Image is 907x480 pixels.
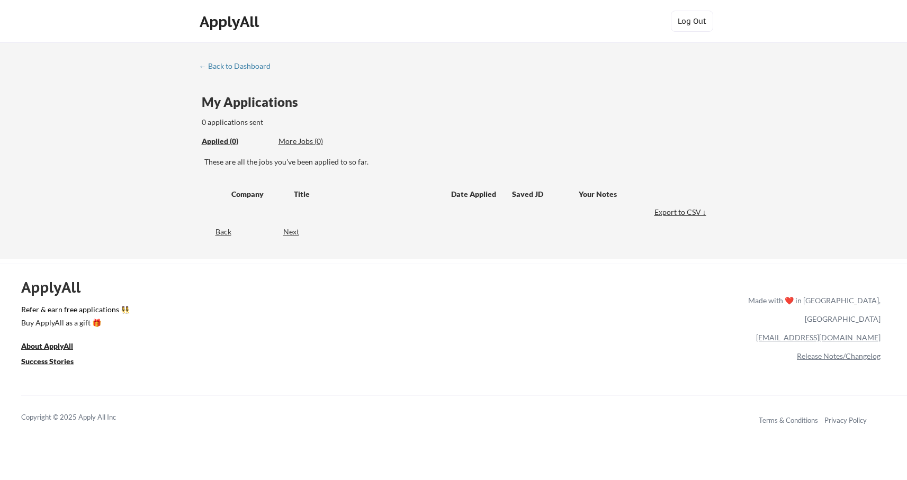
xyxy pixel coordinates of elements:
u: Success Stories [21,357,74,366]
a: About ApplyAll [21,340,88,354]
a: Privacy Policy [824,416,867,424]
div: Copyright © 2025 Apply All Inc [21,412,143,423]
div: My Applications [202,96,307,108]
div: Buy ApplyAll as a gift 🎁 [21,319,127,327]
a: Refer & earn free applications 👯‍♀️ [21,306,527,317]
div: ApplyAll [200,13,262,31]
div: ApplyAll [21,278,93,296]
div: Made with ❤️ in [GEOGRAPHIC_DATA], [GEOGRAPHIC_DATA] [744,291,881,328]
div: Company [231,189,284,200]
div: Title [294,189,441,200]
div: Export to CSV ↓ [654,207,709,218]
div: Applied (0) [202,136,271,147]
u: About ApplyAll [21,341,73,350]
a: Buy ApplyAll as a gift 🎁 [21,317,127,330]
div: These are all the jobs you've been applied to so far. [202,136,271,147]
a: [EMAIL_ADDRESS][DOMAIN_NAME] [756,333,881,342]
a: Release Notes/Changelog [797,351,881,360]
div: Back [199,227,231,237]
div: Next [283,227,311,237]
div: Date Applied [451,189,498,200]
div: Your Notes [579,189,699,200]
div: Saved JD [512,184,579,203]
a: Terms & Conditions [759,416,818,424]
a: Success Stories [21,356,88,369]
a: ← Back to Dashboard [199,62,279,73]
button: Log Out [671,11,713,32]
div: ← Back to Dashboard [199,62,279,70]
div: 0 applications sent [202,117,407,128]
div: These are job applications we think you'd be a good fit for, but couldn't apply you to automatica... [279,136,356,147]
div: More Jobs (0) [279,136,356,147]
div: These are all the jobs you've been applied to so far. [204,157,709,167]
